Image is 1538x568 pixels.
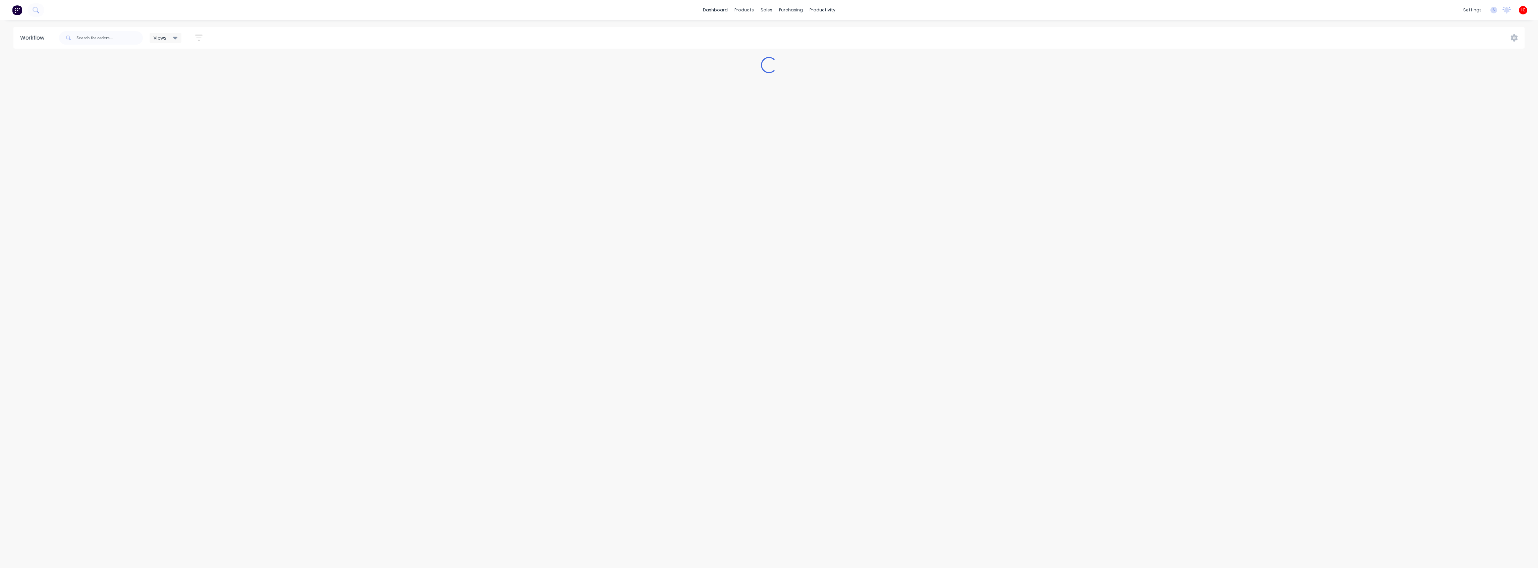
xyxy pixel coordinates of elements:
[154,34,166,41] span: Views
[806,5,839,15] div: productivity
[12,5,22,15] img: Factory
[776,5,806,15] div: purchasing
[20,34,48,42] div: Workflow
[757,5,776,15] div: sales
[1521,7,1525,13] span: IC
[731,5,757,15] div: products
[1460,5,1485,15] div: settings
[76,31,143,45] input: Search for orders...
[700,5,731,15] a: dashboard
